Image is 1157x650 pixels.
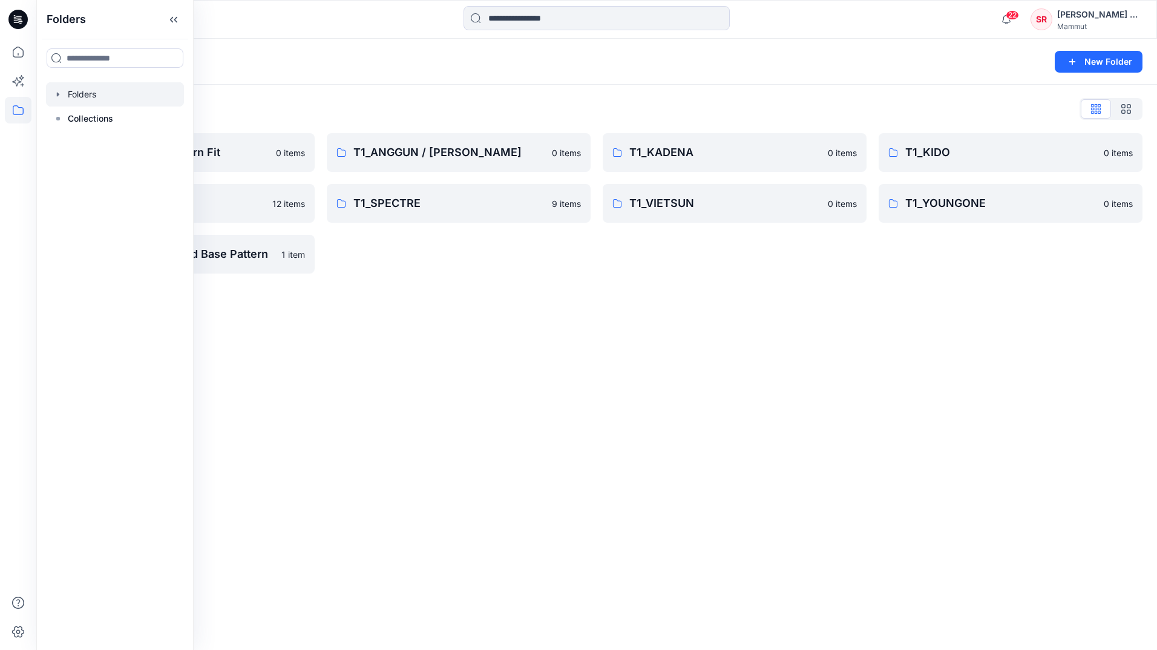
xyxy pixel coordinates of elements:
span: 22 [1006,10,1019,20]
div: [PERSON_NAME] Ripegutu [1057,7,1142,22]
p: T1_SPECTRE [353,195,545,212]
p: 12 items [272,197,305,210]
a: T1_KADENA0 items [603,133,867,172]
p: 0 items [828,146,857,159]
p: 9 items [552,197,581,210]
a: T1_YOUNGONE0 items [879,184,1142,223]
p: T1_VIETSUN [629,195,821,212]
div: Mammut [1057,22,1142,31]
p: Collections [68,111,113,126]
p: T1_KIDO [905,144,1096,161]
p: 0 items [1104,146,1133,159]
p: 0 items [552,146,581,159]
p: T1_KADENA [629,144,821,161]
a: T1_VIETSUN0 items [603,184,867,223]
p: 0 items [276,146,305,159]
a: T1_SPECTRE9 items [327,184,591,223]
a: T1_KIDO0 items [879,133,1142,172]
button: New Folder [1055,51,1142,73]
a: T1_ANGGUN / [PERSON_NAME]0 items [327,133,591,172]
p: 1 item [281,248,305,261]
p: T1_ANGGUN / [PERSON_NAME] [353,144,545,161]
p: T1_YOUNGONE [905,195,1096,212]
div: SR [1031,8,1052,30]
p: 0 items [828,197,857,210]
p: 0 items [1104,197,1133,210]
